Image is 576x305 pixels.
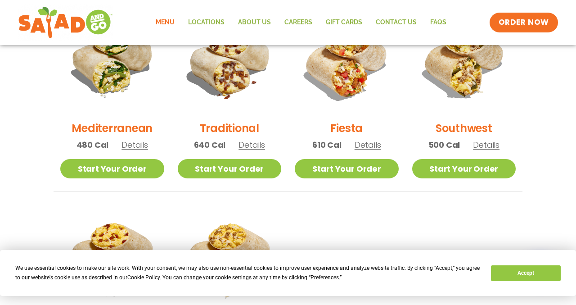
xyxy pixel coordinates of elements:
[178,159,282,178] a: Start Your Order
[121,139,148,150] span: Details
[499,17,549,28] span: ORDER NOW
[310,274,339,281] span: Preferences
[428,139,460,151] span: 500 Cal
[412,9,516,114] img: Product photo for Southwest
[181,12,231,33] a: Locations
[149,12,181,33] a: Menu
[295,9,399,114] img: Product photo for Fiesta
[72,120,153,136] h2: Mediterranean
[355,139,381,150] span: Details
[473,139,499,150] span: Details
[436,120,492,136] h2: Southwest
[60,159,164,178] a: Start Your Order
[412,159,516,178] a: Start Your Order
[60,9,164,114] img: Product photo for Mediterranean Breakfast Burrito
[369,12,423,33] a: Contact Us
[76,139,109,151] span: 480 Cal
[231,12,278,33] a: About Us
[278,12,319,33] a: Careers
[423,12,453,33] a: FAQs
[295,159,399,178] a: Start Your Order
[330,120,363,136] h2: Fiesta
[319,12,369,33] a: GIFT CARDS
[312,139,342,151] span: 610 Cal
[490,13,558,32] a: ORDER NOW
[127,274,160,281] span: Cookie Policy
[178,9,282,114] img: Product photo for Traditional
[194,139,226,151] span: 640 Cal
[238,139,265,150] span: Details
[200,120,259,136] h2: Traditional
[15,264,480,282] div: We use essential cookies to make our site work. With your consent, we may also use non-essential ...
[491,265,560,281] button: Accept
[18,5,113,41] img: new-SAG-logo-768×292
[149,12,453,33] nav: Menu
